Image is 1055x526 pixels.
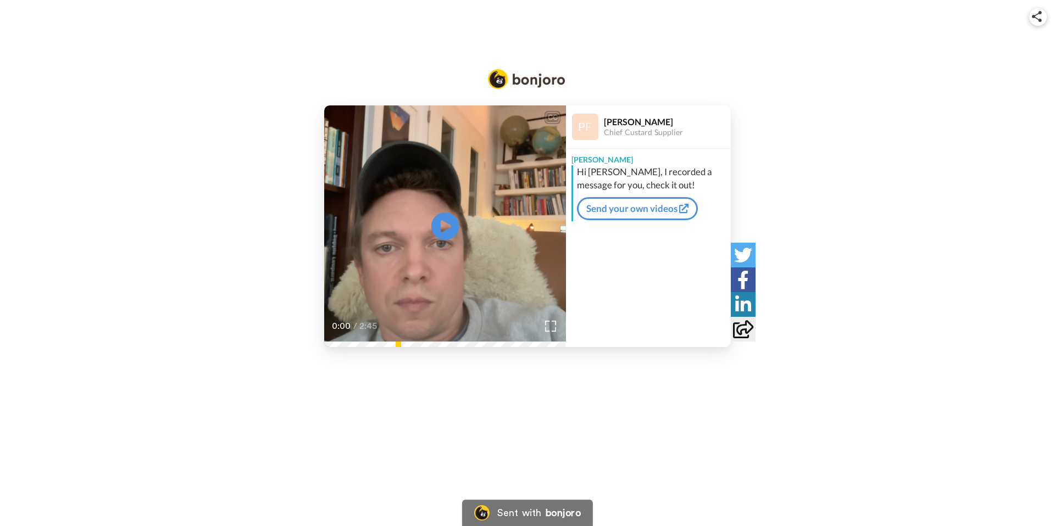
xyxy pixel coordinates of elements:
[359,320,379,333] span: 2:45
[604,116,730,127] div: [PERSON_NAME]
[566,149,731,165] div: [PERSON_NAME]
[546,112,559,123] div: CC
[332,320,351,333] span: 0:00
[353,320,357,333] span: /
[545,321,556,332] img: Full screen
[604,128,730,137] div: Chief Custard Supplier
[572,114,598,140] img: Profile Image
[488,69,565,89] img: Bonjoro Logo
[577,165,728,192] div: Hi [PERSON_NAME], I recorded a message for you, check it out!
[1032,11,1042,22] img: ic_share.svg
[577,197,698,220] a: Send your own videos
